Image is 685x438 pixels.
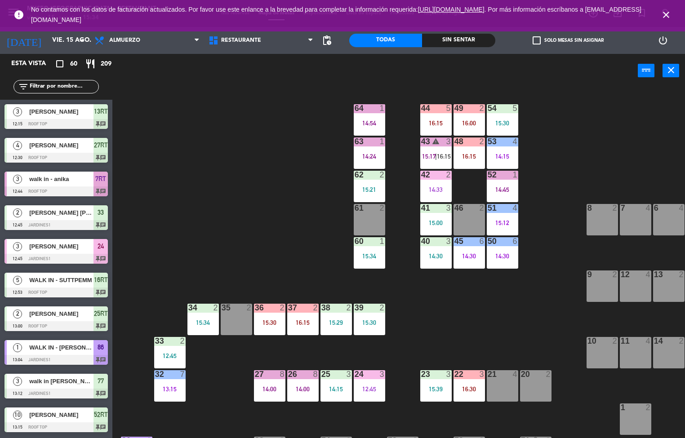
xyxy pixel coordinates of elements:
[379,304,385,312] div: 2
[479,204,485,212] div: 2
[246,304,252,312] div: 2
[213,304,218,312] div: 2
[379,104,385,112] div: 1
[645,403,651,411] div: 2
[29,82,98,92] input: Filtrar por nombre...
[29,410,93,420] span: [PERSON_NAME]
[354,386,385,392] div: 12:45
[29,275,93,285] span: WALK IN - SUTTPEMM
[349,34,422,47] div: Todas
[13,141,22,150] span: 4
[321,370,322,378] div: 25
[479,137,485,146] div: 2
[154,386,186,392] div: 13:15
[422,34,495,47] div: Sin sentar
[70,59,77,69] span: 60
[346,370,351,378] div: 3
[346,304,351,312] div: 2
[29,309,93,319] span: [PERSON_NAME]
[533,36,604,44] label: Solo mesas sin asignar
[437,153,451,160] span: 16:15
[379,171,385,179] div: 2
[420,220,452,226] div: 15:00
[512,104,518,112] div: 5
[94,308,108,319] span: 25RT
[94,106,108,117] span: 13RT
[18,81,29,92] i: filter_list
[154,353,186,359] div: 12:45
[454,370,455,378] div: 22
[658,35,668,46] i: power_settings_new
[487,186,518,193] div: 14:45
[446,204,451,212] div: 3
[77,35,88,46] i: arrow_drop_down
[13,175,22,184] span: 3
[95,173,106,184] span: 7RT
[354,153,385,159] div: 14:24
[420,120,452,126] div: 16:15
[254,386,285,392] div: 14:00
[321,35,332,46] span: pending_actions
[661,9,672,20] i: close
[446,370,451,378] div: 3
[512,370,518,378] div: 4
[487,153,518,159] div: 14:15
[13,377,22,386] span: 3
[354,186,385,193] div: 15:21
[641,65,652,75] i: power_input
[446,171,451,179] div: 2
[446,104,451,112] div: 5
[313,304,318,312] div: 2
[612,204,618,212] div: 2
[180,370,185,378] div: 7
[13,107,22,116] span: 3
[13,411,22,420] span: 10
[13,242,22,251] span: 3
[13,208,22,217] span: 2
[221,37,261,44] span: Restaurante
[479,370,485,378] div: 3
[454,237,455,245] div: 45
[379,137,385,146] div: 1
[454,253,485,259] div: 14:30
[679,204,684,212] div: 4
[54,58,65,69] i: crop_square
[645,204,651,212] div: 4
[85,58,96,69] i: restaurant
[645,270,651,279] div: 4
[587,337,588,345] div: 10
[98,342,104,353] span: 86
[321,304,322,312] div: 38
[420,386,452,392] div: 15:39
[454,153,485,159] div: 16:15
[13,276,22,285] span: 5
[29,174,93,184] span: walk in - anika
[432,137,440,145] i: warning
[587,204,588,212] div: 8
[479,104,485,112] div: 2
[422,153,436,160] span: 15:17
[512,204,518,212] div: 4
[29,107,93,116] span: [PERSON_NAME]
[94,274,108,285] span: 16RT
[418,6,485,13] a: [URL][DOMAIN_NAME]
[512,171,518,179] div: 1
[13,9,24,20] i: error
